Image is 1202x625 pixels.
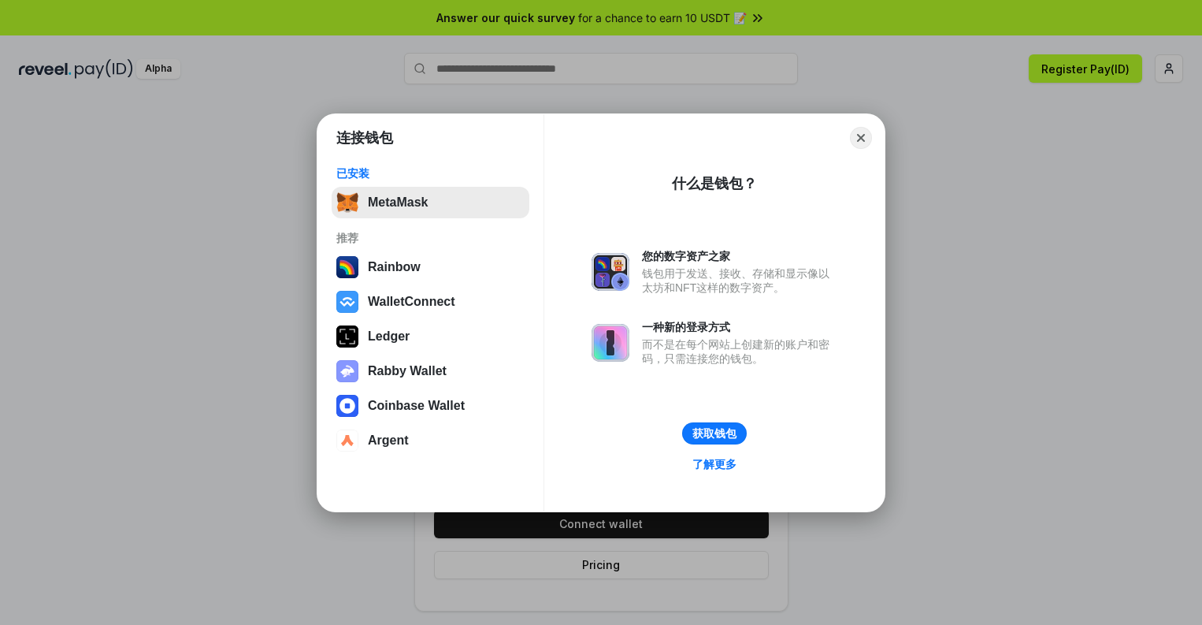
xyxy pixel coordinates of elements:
div: 推荐 [336,231,525,245]
img: svg+xml,%3Csvg%20xmlns%3D%22http%3A%2F%2Fwww.w3.org%2F2000%2Fsvg%22%20width%3D%2228%22%20height%3... [336,326,358,348]
div: 了解更多 [692,457,736,471]
div: 而不是在每个网站上创建新的账户和密码，只需连接您的钱包。 [642,337,837,366]
button: Coinbase Wallet [332,390,529,422]
div: Rainbow [368,260,421,274]
img: svg+xml,%3Csvg%20xmlns%3D%22http%3A%2F%2Fwww.w3.org%2F2000%2Fsvg%22%20fill%3D%22none%22%20viewBox... [336,360,358,382]
img: svg+xml,%3Csvg%20width%3D%2228%22%20height%3D%2228%22%20viewBox%3D%220%200%2028%2028%22%20fill%3D... [336,291,358,313]
a: 了解更多 [683,454,746,474]
img: svg+xml,%3Csvg%20width%3D%2228%22%20height%3D%2228%22%20viewBox%3D%220%200%2028%2028%22%20fill%3D... [336,395,358,417]
div: 一种新的登录方式 [642,320,837,334]
h1: 连接钱包 [336,128,393,147]
img: svg+xml,%3Csvg%20width%3D%22120%22%20height%3D%22120%22%20viewBox%3D%220%200%20120%20120%22%20fil... [336,256,358,278]
div: 已安装 [336,166,525,180]
button: Rabby Wallet [332,355,529,387]
div: Coinbase Wallet [368,399,465,413]
img: svg+xml,%3Csvg%20width%3D%2228%22%20height%3D%2228%22%20viewBox%3D%220%200%2028%2028%22%20fill%3D... [336,430,358,452]
img: svg+xml,%3Csvg%20xmlns%3D%22http%3A%2F%2Fwww.w3.org%2F2000%2Fsvg%22%20fill%3D%22none%22%20viewBox... [592,324,629,362]
div: 钱包用于发送、接收、存储和显示像以太坊和NFT这样的数字资产。 [642,266,837,295]
div: Rabby Wallet [368,364,447,378]
div: MetaMask [368,195,428,210]
button: Close [850,127,872,149]
button: Argent [332,425,529,456]
div: Ledger [368,329,410,344]
div: Argent [368,433,409,448]
button: Ledger [332,321,529,352]
img: svg+xml,%3Csvg%20xmlns%3D%22http%3A%2F%2Fwww.w3.org%2F2000%2Fsvg%22%20fill%3D%22none%22%20viewBox... [592,253,629,291]
button: MetaMask [332,187,529,218]
button: WalletConnect [332,286,529,318]
img: svg+xml,%3Csvg%20fill%3D%22none%22%20height%3D%2233%22%20viewBox%3D%220%200%2035%2033%22%20width%... [336,192,358,214]
div: 获取钱包 [692,426,736,441]
div: WalletConnect [368,295,455,309]
button: Rainbow [332,251,529,283]
button: 获取钱包 [682,422,747,445]
div: 什么是钱包？ [672,174,757,193]
div: 您的数字资产之家 [642,249,837,263]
